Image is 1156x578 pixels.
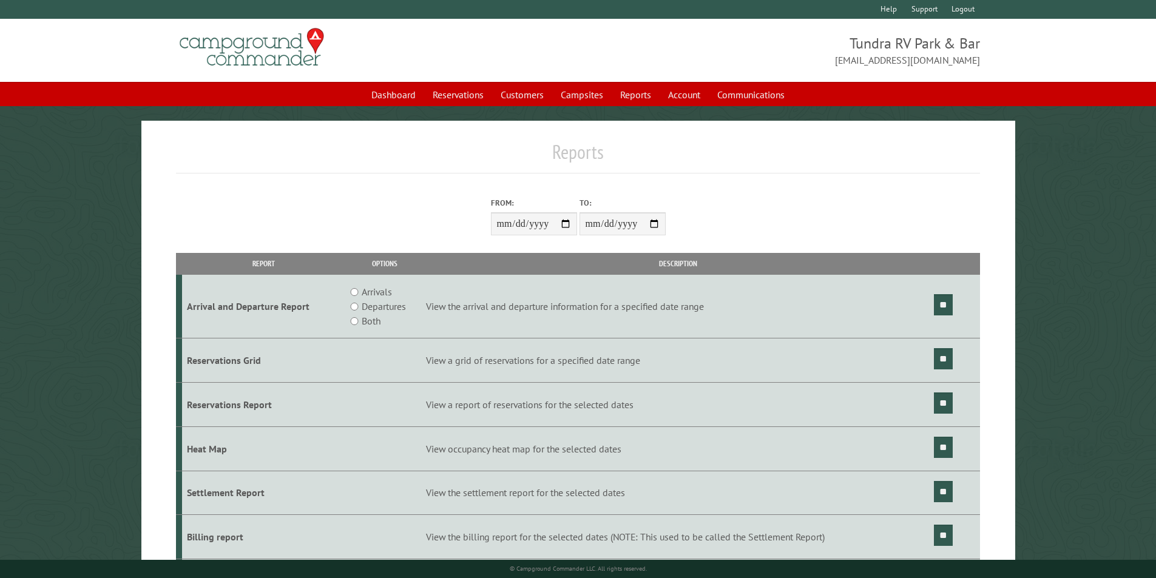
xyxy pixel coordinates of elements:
[424,338,932,383] td: View a grid of reservations for a specified date range
[424,515,932,559] td: View the billing report for the selected dates (NOTE: This used to be called the Settlement Report)
[176,140,981,173] h1: Reports
[491,197,577,209] label: From:
[362,284,392,299] label: Arrivals
[424,471,932,515] td: View the settlement report for the selected dates
[182,426,345,471] td: Heat Map
[182,382,345,426] td: Reservations Report
[182,515,345,559] td: Billing report
[362,314,380,328] label: Both
[510,565,647,573] small: © Campground Commander LLC. All rights reserved.
[424,382,932,426] td: View a report of reservations for the selected dates
[424,275,932,338] td: View the arrival and departure information for a specified date range
[553,83,610,106] a: Campsites
[424,253,932,274] th: Description
[425,83,491,106] a: Reservations
[182,253,345,274] th: Report
[578,33,981,67] span: Tundra RV Park & Bar [EMAIL_ADDRESS][DOMAIN_NAME]
[710,83,792,106] a: Communications
[493,83,551,106] a: Customers
[580,197,666,209] label: To:
[182,338,345,383] td: Reservations Grid
[364,83,423,106] a: Dashboard
[182,471,345,515] td: Settlement Report
[176,24,328,71] img: Campground Commander
[613,83,658,106] a: Reports
[661,83,708,106] a: Account
[345,253,424,274] th: Options
[424,426,932,471] td: View occupancy heat map for the selected dates
[182,275,345,338] td: Arrival and Departure Report
[362,299,406,314] label: Departures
